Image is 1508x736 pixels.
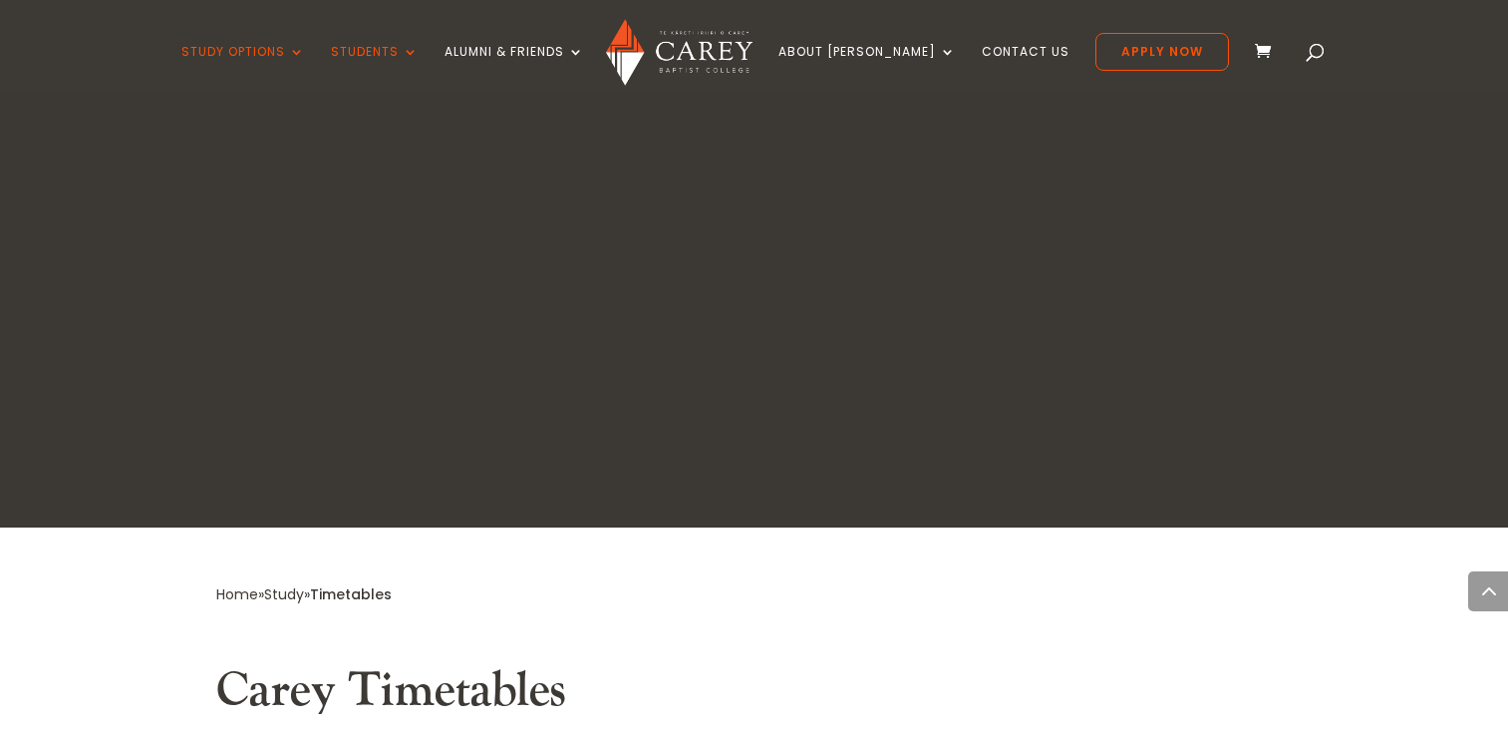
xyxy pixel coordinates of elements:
[181,45,305,92] a: Study Options
[778,45,956,92] a: About [PERSON_NAME]
[331,45,419,92] a: Students
[1095,33,1229,71] a: Apply Now
[606,19,753,86] img: Carey Baptist College
[264,584,304,604] a: Study
[216,584,258,604] a: Home
[216,584,392,604] span: » »
[445,45,584,92] a: Alumni & Friends
[216,662,1293,730] h2: Carey Timetables
[310,584,392,604] span: Timetables
[982,45,1069,92] a: Contact Us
